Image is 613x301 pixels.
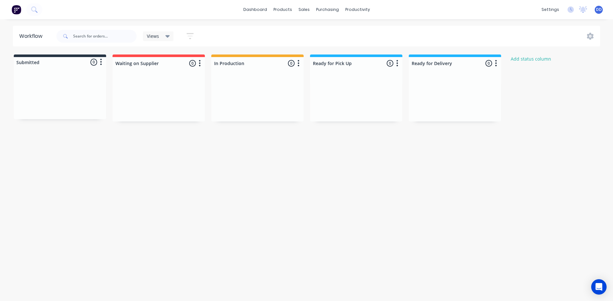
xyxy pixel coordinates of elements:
div: Workflow [19,32,46,40]
div: Open Intercom Messenger [591,279,607,295]
div: productivity [342,5,373,14]
img: Factory [12,5,21,14]
span: DD [596,7,602,13]
div: products [270,5,295,14]
div: sales [295,5,313,14]
input: Search for orders... [73,30,137,43]
span: Views [147,33,159,39]
button: Add status column [508,54,555,63]
div: purchasing [313,5,342,14]
a: dashboard [240,5,270,14]
div: settings [538,5,562,14]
